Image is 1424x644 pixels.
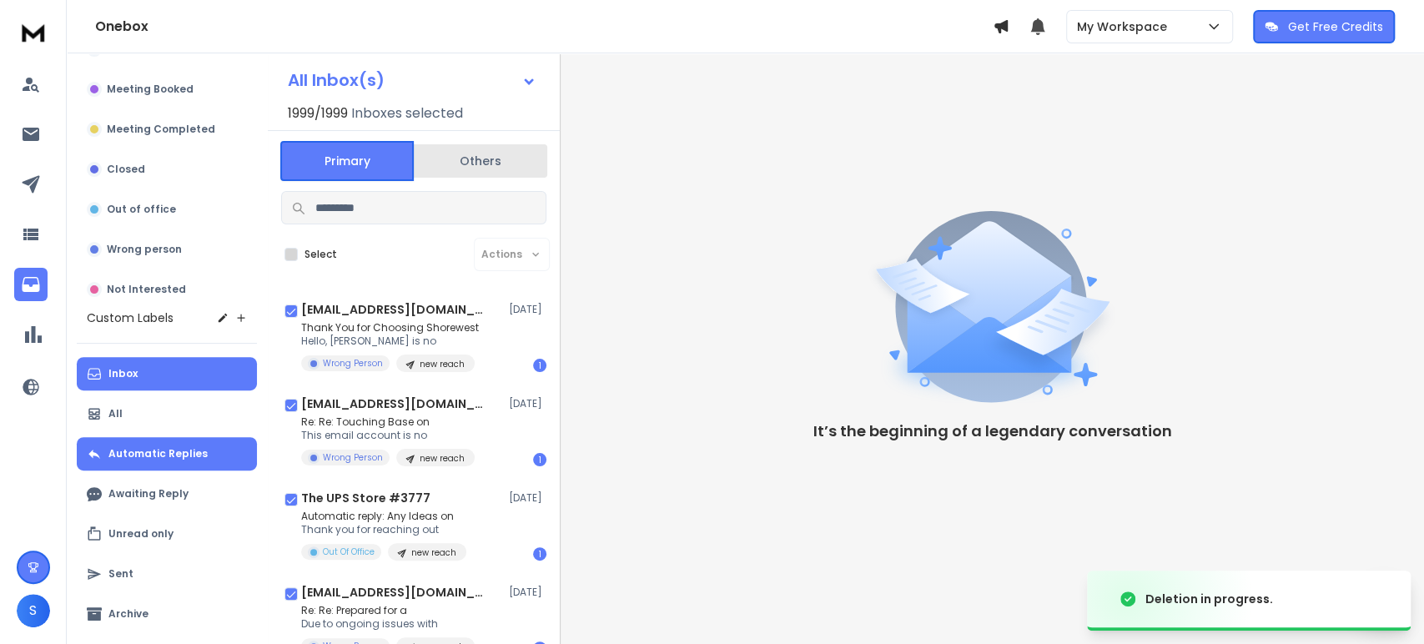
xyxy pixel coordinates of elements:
p: Out Of Office [323,546,375,558]
p: All [108,407,123,420]
p: new reach [411,546,456,559]
p: Out of office [107,203,176,216]
button: Automatic Replies [77,437,257,470]
p: Wrong Person [323,357,383,370]
h1: Onebox [95,17,993,37]
p: [DATE] [509,397,546,410]
p: Not Interested [107,283,186,296]
button: Sent [77,557,257,591]
label: Select [304,248,337,261]
p: Due to ongoing issues with [301,617,475,631]
button: Meeting Booked [77,73,257,106]
p: It’s the beginning of a legendary conversation [813,420,1172,443]
button: Wrong person [77,233,257,266]
p: new reach [420,358,465,370]
button: Meeting Completed [77,113,257,146]
button: S [17,594,50,627]
p: new reach [420,452,465,465]
button: Archive [77,597,257,631]
button: All [77,397,257,430]
p: Meeting Completed [107,123,215,136]
button: Primary [280,141,414,181]
button: Others [414,143,547,179]
h3: Inboxes selected [351,103,463,123]
p: Inbox [108,367,138,380]
p: Automatic Replies [108,447,208,460]
div: 1 [533,359,546,372]
p: [DATE] [509,303,546,316]
span: 1999 / 1999 [288,103,348,123]
p: Archive [108,607,148,621]
button: Not Interested [77,273,257,306]
p: Meeting Booked [107,83,194,96]
button: Unread only [77,517,257,551]
button: Get Free Credits [1253,10,1395,43]
h1: All Inbox(s) [288,72,385,88]
div: 1 [533,453,546,466]
p: Thank You for Choosing Shorewest [301,321,479,335]
h1: The UPS Store #3777 [301,490,430,506]
p: Thank you for reaching out [301,523,466,536]
p: Awaiting Reply [108,487,189,501]
button: Awaiting Reply [77,477,257,511]
button: Inbox [77,357,257,390]
p: [DATE] [509,586,546,599]
div: Deletion in progress. [1145,591,1273,607]
img: logo [17,17,50,48]
p: Automatic reply: Any Ideas on [301,510,466,523]
p: Re: Re: Prepared for a [301,604,475,617]
p: Re: Re: Touching Base on [301,415,475,429]
p: Get Free Credits [1288,18,1383,35]
h1: [EMAIL_ADDRESS][DOMAIN_NAME] [301,395,485,412]
div: 1 [533,547,546,561]
h1: [EMAIL_ADDRESS][DOMAIN_NAME] [301,584,485,601]
p: Hello, [PERSON_NAME] is no [301,335,479,348]
button: Out of office [77,193,257,226]
p: This email account is no [301,429,475,442]
p: [DATE] [509,491,546,505]
button: All Inbox(s) [274,63,550,97]
button: Closed [77,153,257,186]
p: Closed [107,163,145,176]
p: My Workspace [1077,18,1174,35]
h3: Custom Labels [87,309,174,326]
p: Wrong person [107,243,182,256]
h1: [EMAIL_ADDRESS][DOMAIN_NAME] [301,301,485,318]
p: Unread only [108,527,174,541]
p: Sent [108,567,133,581]
p: Wrong Person [323,451,383,464]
